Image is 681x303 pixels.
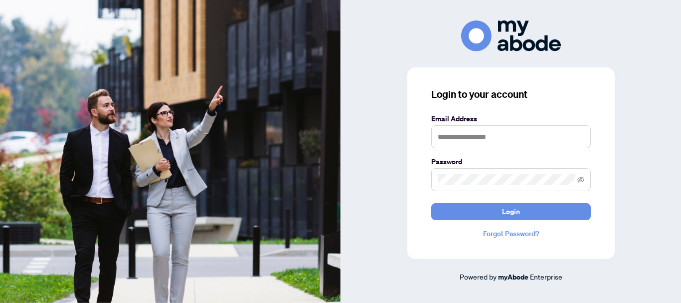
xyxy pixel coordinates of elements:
span: eye-invisible [577,176,584,183]
label: Email Address [431,113,591,124]
a: Forgot Password? [431,228,591,239]
span: Powered by [460,272,497,281]
a: myAbode [498,272,528,283]
label: Password [431,156,591,167]
span: Enterprise [530,272,562,281]
h3: Login to your account [431,87,591,101]
img: ma-logo [461,20,561,51]
span: Login [502,204,520,220]
button: Login [431,203,591,220]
